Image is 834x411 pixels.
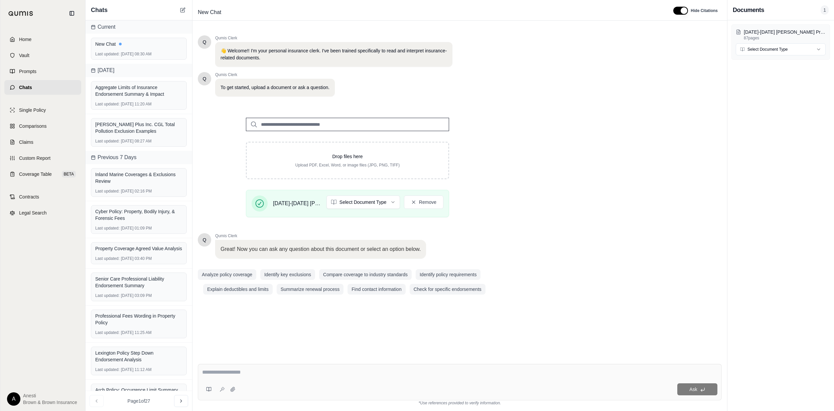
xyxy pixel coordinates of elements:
span: Qumis Clerk [215,233,426,239]
div: [DATE] 08:27 AM [95,138,182,144]
div: Previous 7 Days [86,151,192,164]
a: Legal Search [4,205,81,220]
span: Last updated: [95,293,120,298]
img: Qumis Logo [8,11,33,16]
span: Vault [19,52,29,59]
span: [DATE]-[DATE] [PERSON_NAME] Properties I, Inc. Lloyds DIC - Policy.pdf [273,199,321,208]
span: Ask [689,387,697,392]
button: Summarize renewal process [277,284,344,295]
span: Hello [203,237,206,243]
span: Last updated: [95,226,120,231]
a: Home [4,32,81,47]
div: [DATE] 08:30 AM [95,51,182,57]
div: Aggregate Limits of Insurance Endorsement Summary & Impact [95,84,182,97]
div: Inland Marine Coverages & Exclusions Review [95,171,182,184]
span: Last updated: [95,367,120,372]
a: Coverage TableBETA [4,167,81,181]
a: Chats [4,80,81,95]
a: Single Policy [4,103,81,117]
div: A [7,392,20,406]
span: Prompts [19,68,36,75]
div: [DATE] 02:16 PM [95,188,182,194]
p: Upload PDF, Excel, Word, or image files (JPG, PNG, TIFF) [257,162,438,168]
span: Legal Search [19,210,47,216]
div: [DATE] 11:12 AM [95,367,182,372]
span: Last updated: [95,188,120,194]
span: Hello [203,39,206,45]
span: Qumis Clerk [215,72,335,77]
button: [DATE]-[DATE] [PERSON_NAME] Properties I, Inc. Lloyds DIC - Policy.pdf87pages [736,29,826,41]
a: Custom Report [4,151,81,165]
div: *Use references provided to verify information. [198,400,722,406]
span: New Chat [195,7,224,18]
span: Coverage Table [19,171,52,177]
div: Property Coverage Agreed Value Analysis [95,245,182,252]
button: Explain deductibles and limits [203,284,273,295]
button: Find contact information [347,284,405,295]
div: [DATE] 11:20 AM [95,101,182,107]
span: Custom Report [19,155,50,161]
span: Last updated: [95,101,120,107]
span: Single Policy [19,107,46,113]
span: Hello [203,75,206,82]
span: Chats [19,84,32,91]
span: Page 1 of 27 [128,398,150,404]
p: Drop files here [257,153,438,160]
button: Identify policy requirements [416,269,480,280]
a: Claims [4,135,81,149]
p: 👋 Welcome!! I'm your personal insurance clerk. I've been trained specifically to read and interpr... [221,47,447,61]
p: To get started, upload a document or ask a question. [221,84,329,91]
span: Chats [91,5,108,15]
span: Anesti [23,392,77,399]
a: Vault [4,48,81,63]
div: New Chat [95,41,182,47]
p: Great! Now you can ask any question about this document or select an option below. [221,245,421,253]
div: [PERSON_NAME] Plus Inc. CGL Total Pollution Exclusion Examples [95,121,182,134]
button: Check for specific endorsements [410,284,485,295]
div: [DATE] 03:09 PM [95,293,182,298]
span: Brown & Brown Insurance [23,399,77,406]
div: Cyber Policy: Property, Bodily Injury, & Forensic Fees [95,208,182,222]
span: Qumis Clerk [215,35,452,41]
span: Contracts [19,193,39,200]
span: 1 [821,5,829,15]
span: Last updated: [95,138,120,144]
button: Collapse sidebar [66,8,77,19]
div: [DATE] 11:25 AM [95,330,182,335]
div: Current [86,20,192,34]
div: Lexington Policy Step Down Endorsement Analysis [95,350,182,363]
button: Remove [404,195,443,209]
p: 87 pages [744,35,826,41]
div: Edit Title [195,7,665,18]
span: Last updated: [95,256,120,261]
button: Identify key exclusions [260,269,315,280]
div: Professional Fees Wording in Property Policy [95,313,182,326]
p: 2024-2025 Petree Properties I, Inc. Lloyds DIC - Policy.pdf [744,29,826,35]
h3: Documents [733,5,764,15]
span: Claims [19,139,33,145]
button: New Chat [179,6,187,14]
a: Contracts [4,189,81,204]
span: Last updated: [95,51,120,57]
button: Compare coverage to industry standards [319,269,412,280]
button: Ask [677,383,717,395]
div: Senior Care Professional Liability Endorsement Summary [95,276,182,289]
a: Prompts [4,64,81,79]
span: Home [19,36,31,43]
div: [DATE] 01:09 PM [95,226,182,231]
span: Hide Citations [691,8,718,13]
a: Comparisons [4,119,81,133]
span: Comparisons [19,123,46,129]
button: Analyze policy coverage [198,269,256,280]
div: Arch Policy: Occurrence Limit Summary [95,387,182,393]
span: Last updated: [95,330,120,335]
div: [DATE] 03:40 PM [95,256,182,261]
span: BETA [62,171,76,177]
div: [DATE] [86,64,192,77]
